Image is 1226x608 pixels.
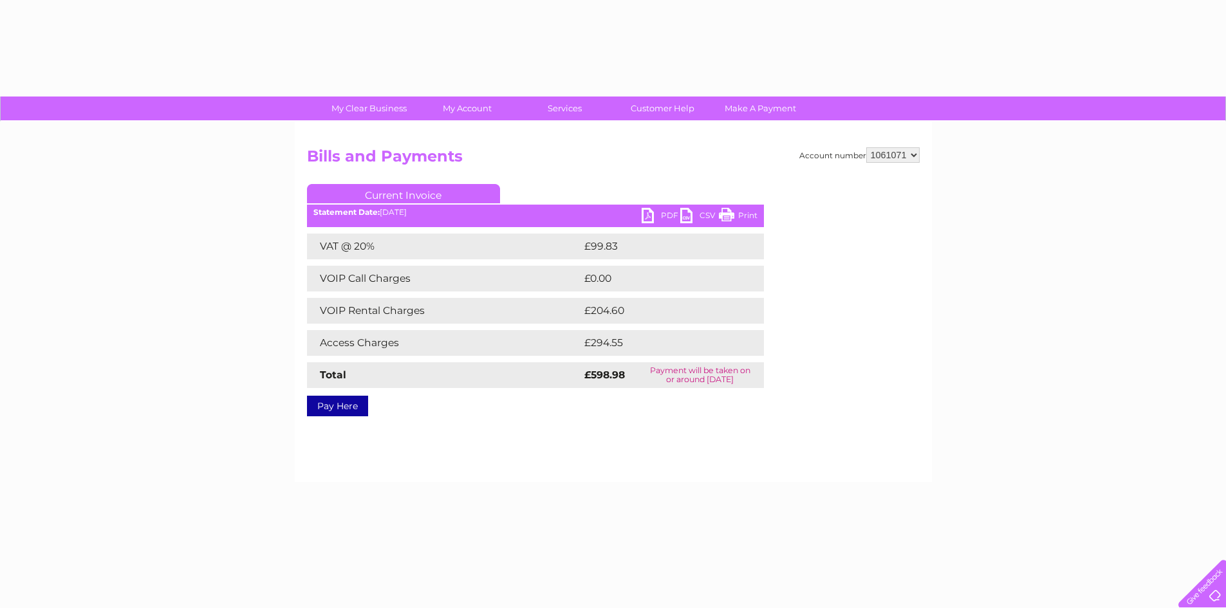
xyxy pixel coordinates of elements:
a: Customer Help [609,97,716,120]
a: CSV [680,208,719,226]
td: Access Charges [307,330,581,356]
strong: £598.98 [584,369,625,381]
strong: Total [320,369,346,381]
td: VOIP Rental Charges [307,298,581,324]
td: VAT @ 20% [307,234,581,259]
h2: Bills and Payments [307,147,920,172]
td: £99.83 [581,234,739,259]
a: My Clear Business [316,97,422,120]
a: My Account [414,97,520,120]
td: Payment will be taken on or around [DATE] [636,362,763,388]
td: VOIP Call Charges [307,266,581,291]
a: Current Invoice [307,184,500,203]
td: £294.55 [581,330,741,356]
a: Print [719,208,757,226]
a: PDF [642,208,680,226]
a: Pay Here [307,396,368,416]
a: Services [512,97,618,120]
b: Statement Date: [313,207,380,217]
div: Account number [799,147,920,163]
td: £0.00 [581,266,734,291]
div: [DATE] [307,208,764,217]
td: £204.60 [581,298,741,324]
a: Make A Payment [707,97,813,120]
